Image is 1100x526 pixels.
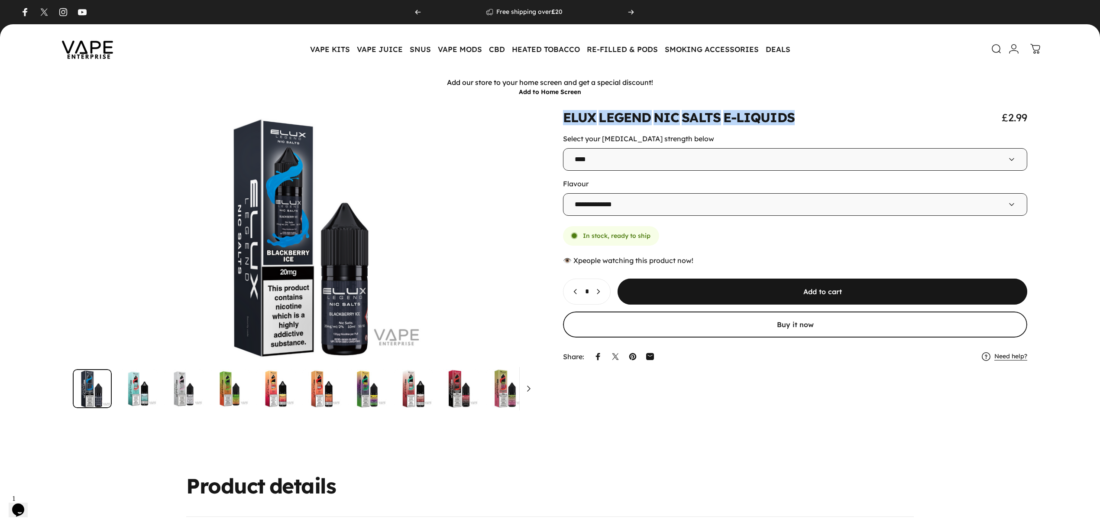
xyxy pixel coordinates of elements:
span: £2.99 [1002,111,1027,124]
img: Elux Legend Nic Salts [119,369,158,408]
strong: £ [551,8,555,16]
iframe: chat widget [9,491,36,517]
button: Go to item [256,369,295,408]
button: Go to item [532,369,571,408]
img: Elux Legend Nic Salts [440,369,479,408]
img: Elux Legend Nic Salts [486,369,525,408]
div: 👁️ people watching this product now! [563,256,1027,265]
a: 0 items [1026,39,1045,58]
animate-element: details [269,475,336,496]
a: Need help? [994,353,1027,360]
nav: Primary [307,40,794,58]
animate-element: NIC [654,111,679,124]
img: Elux Legend Nic Salts [73,369,112,408]
summary: SMOKING ACCESSORIES [661,40,762,58]
button: Go to item [73,369,112,408]
p: Add our store to your home screen and get a special discount! [2,78,1098,87]
animate-element: LEGEND [599,111,651,124]
label: Flavour [563,179,589,188]
button: Add to Home Screen [519,88,581,96]
img: Elux Legend Nic Salts [302,369,341,408]
animate-element: Product [186,475,265,496]
button: Go to item [210,369,249,408]
img: Elux Legend Nic Salts [165,369,204,408]
button: Go to item [119,369,158,408]
button: Go to item [486,369,525,408]
span: In stock, ready to ship [583,232,650,240]
animate-element: ELUX [563,111,596,124]
button: Go to item [348,369,387,408]
img: Elux Legend Nic Salts [348,369,387,408]
button: Go to item [394,369,433,408]
summary: VAPE JUICE [353,40,406,58]
summary: VAPE MODS [434,40,485,58]
animate-element: SALTS [682,111,721,124]
summary: VAPE KITS [307,40,353,58]
button: Go to item [302,369,341,408]
summary: CBD [485,40,508,58]
a: DEALS [762,40,794,58]
button: Open media 45 in modal [73,111,537,362]
summary: SNUS [406,40,434,58]
label: Select your [MEDICAL_DATA] strength below [563,134,714,143]
button: Go to item [440,369,479,408]
summary: HEATED TOBACCO [508,40,583,58]
animate-element: E-LIQUIDS [723,111,795,124]
button: Go to item [165,369,204,408]
button: Decrease quantity for ELUX LEGEND NIC SALTS E-LIQUIDS [563,279,583,304]
p: Share: [563,353,584,360]
img: Elux Legend Nic Salts [256,369,295,408]
button: Increase quantity for ELUX LEGEND NIC SALTS E-LIQUIDS [590,279,610,304]
summary: RE-FILLED & PODS [583,40,661,58]
img: Elux Legend Nic Salts [532,369,571,408]
p: Free shipping over 20 [496,8,563,16]
img: Vape Enterprise [49,29,126,69]
button: Add to cart [618,279,1027,305]
button: Buy it now [563,312,1027,338]
media-gallery: Gallery Viewer [73,111,537,408]
img: Elux Legend Nic Salts [210,369,249,408]
img: Elux Legend Nic Salts [394,369,433,408]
